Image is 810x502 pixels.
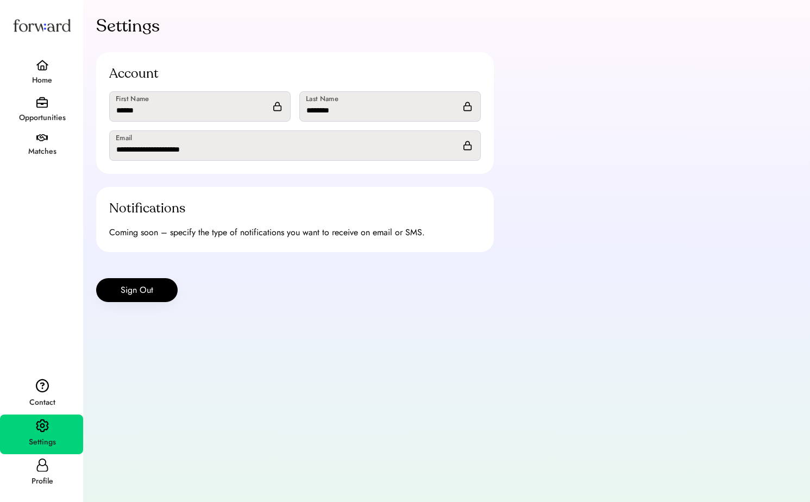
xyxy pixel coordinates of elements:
[1,74,83,87] div: Home
[36,97,48,108] img: briefcase.svg
[463,102,472,111] img: lock.svg
[109,65,159,83] div: Account
[1,475,83,488] div: Profile
[1,111,83,124] div: Opportunities
[96,278,178,302] button: Sign Out
[36,134,48,142] img: handshake.svg
[96,13,160,39] div: Settings
[1,145,83,158] div: Matches
[463,141,472,150] img: lock.svg
[273,102,282,111] img: lock.svg
[109,200,185,217] div: Notifications
[1,396,83,409] div: Contact
[36,419,49,433] img: settings.svg
[36,60,49,71] img: home.svg
[11,9,73,42] img: Forward logo
[1,436,83,449] div: Settings
[109,226,425,239] div: Coming soon – specify the type of notifications you want to receive on email or SMS.
[36,379,49,393] img: contact.svg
